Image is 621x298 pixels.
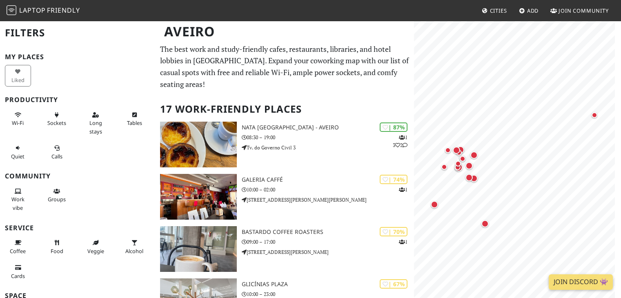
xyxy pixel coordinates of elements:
a: NATA Lisboa - Aveiro | 87% 132 NATA [GEOGRAPHIC_DATA] - Aveiro 08:30 – 19:00 Tv. do Governo Civil 3 [155,122,414,167]
span: Work-friendly tables [127,119,142,127]
div: | 74% [380,175,407,184]
a: Bastardo Coffee Roasters | 70% 1 Bastardo Coffee Roasters 09:00 – 17:00 [STREET_ADDRESS][PERSON_N... [155,226,414,272]
div: Map marker [429,199,440,210]
p: [STREET_ADDRESS][PERSON_NAME] [242,248,414,256]
a: LaptopFriendly LaptopFriendly [7,4,80,18]
div: | 70% [380,227,407,236]
h3: Bastardo Coffee Roasters [242,229,414,236]
button: Tables [121,108,147,130]
p: 1 [399,238,407,246]
img: Galeria Caffé [160,174,236,220]
h3: Community [5,172,150,180]
button: Groups [44,185,70,206]
div: Map marker [443,145,453,155]
div: Map marker [464,172,474,183]
span: Alcohol [125,247,143,255]
span: Veggie [87,247,104,255]
p: 09:00 – 17:00 [242,238,414,246]
span: Join Community [559,7,609,14]
button: Coffee [5,236,31,258]
p: [STREET_ADDRESS][PERSON_NAME][PERSON_NAME] [242,196,414,204]
div: Map marker [453,162,463,172]
div: | 87% [380,122,407,132]
a: Join Community [547,3,612,18]
h3: My Places [5,53,150,61]
a: Join Discord 👾 [549,274,613,290]
div: Map marker [455,145,466,155]
div: Map marker [439,162,449,172]
div: Map marker [457,153,467,163]
span: Stable Wi-Fi [12,119,24,127]
a: Cities [479,3,510,18]
div: Map marker [458,154,467,164]
p: 10:00 – 02:00 [242,186,414,193]
div: Map marker [469,150,479,160]
button: Long stays [82,108,109,138]
h2: Filters [5,20,150,45]
span: Laptop [19,6,46,15]
span: Power sockets [47,119,66,127]
a: Add [516,3,542,18]
button: Cards [5,261,31,282]
img: Bastardo Coffee Roasters [160,226,236,272]
div: Map marker [590,110,599,120]
button: Food [44,236,70,258]
div: Map marker [469,173,479,184]
span: Friendly [47,6,80,15]
div: Map marker [480,218,490,229]
button: Quiet [5,141,31,163]
button: Calls [44,141,70,163]
h3: Glicínias Plaza [242,281,414,288]
span: Food [51,247,63,255]
h2: 17 Work-Friendly Places [160,97,409,122]
span: Long stays [89,119,102,135]
span: Credit cards [11,272,25,280]
p: 1 3 2 [393,133,407,149]
p: Tv. do Governo Civil 3 [242,144,414,151]
h3: Service [5,224,150,232]
img: NATA Lisboa - Aveiro [160,122,236,167]
div: Map marker [454,148,464,158]
h1: Aveiro [158,20,412,43]
div: Map marker [453,159,463,169]
span: Video/audio calls [51,153,62,160]
div: | 67% [380,279,407,289]
button: Wi-Fi [5,108,31,130]
span: Add [527,7,539,14]
div: Map marker [453,162,464,173]
p: The best work and study-friendly cafes, restaurants, libraries, and hotel lobbies in [GEOGRAPHIC_... [160,43,409,90]
h3: NATA [GEOGRAPHIC_DATA] - Aveiro [242,124,414,131]
p: 10:00 – 23:00 [242,290,414,298]
p: 1 [399,186,407,193]
h3: Galeria Caffé [242,176,414,183]
img: LaptopFriendly [7,5,16,15]
span: Quiet [11,153,24,160]
span: People working [11,196,24,211]
button: Work vibe [5,185,31,214]
button: Veggie [82,236,109,258]
a: Galeria Caffé | 74% 1 Galeria Caffé 10:00 – 02:00 [STREET_ADDRESS][PERSON_NAME][PERSON_NAME] [155,174,414,220]
button: Sockets [44,108,70,130]
p: 08:30 – 19:00 [242,133,414,141]
div: Map marker [464,160,474,171]
div: Map marker [451,145,462,156]
button: Alcohol [121,236,147,258]
span: Group tables [48,196,66,203]
span: Cities [490,7,507,14]
span: Coffee [10,247,26,255]
h3: Productivity [5,96,150,104]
